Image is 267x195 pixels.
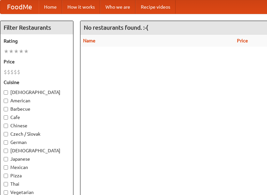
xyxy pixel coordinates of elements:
li: ★ [19,48,24,55]
input: [DEMOGRAPHIC_DATA] [4,149,8,153]
input: Vegetarian [4,190,8,195]
li: $ [14,68,17,76]
label: American [4,97,70,104]
label: German [4,139,70,146]
label: [DEMOGRAPHIC_DATA] [4,147,70,154]
ng-pluralize: No restaurants found. :-( [84,24,148,31]
input: Czech / Slovak [4,132,8,136]
li: $ [10,68,14,76]
li: ★ [14,48,19,55]
input: American [4,99,8,103]
input: Thai [4,182,8,186]
label: Chinese [4,122,70,129]
label: Thai [4,181,70,187]
li: $ [17,68,20,76]
input: Japanese [4,157,8,161]
a: Price [237,38,248,43]
input: [DEMOGRAPHIC_DATA] [4,90,8,95]
h5: Price [4,58,70,65]
input: Pizza [4,174,8,178]
label: Mexican [4,164,70,171]
h5: Rating [4,38,70,44]
label: Barbecue [4,106,70,112]
li: ★ [4,48,9,55]
label: Pizza [4,172,70,179]
a: Who we are [100,0,136,14]
li: $ [4,68,7,76]
li: ★ [24,48,29,55]
input: Chinese [4,124,8,128]
h4: Filter Restaurants [0,21,73,34]
a: How it works [62,0,100,14]
label: Cafe [4,114,70,121]
a: Home [39,0,62,14]
input: German [4,140,8,145]
h5: Cuisine [4,79,70,86]
input: Mexican [4,165,8,170]
a: Recipe videos [136,0,176,14]
a: FoodMe [0,0,39,14]
input: Barbecue [4,107,8,111]
li: $ [7,68,10,76]
label: [DEMOGRAPHIC_DATA] [4,89,70,96]
label: Japanese [4,156,70,162]
label: Czech / Slovak [4,131,70,137]
li: ★ [9,48,14,55]
a: Name [83,38,95,43]
input: Cafe [4,115,8,120]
